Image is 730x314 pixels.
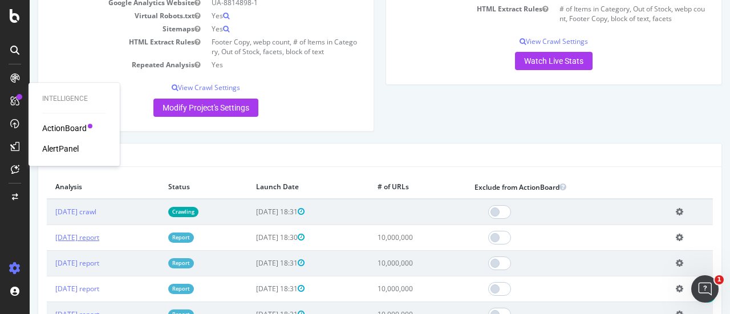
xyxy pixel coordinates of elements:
span: [DATE] 18:30 [226,233,275,242]
th: Launch Date [218,176,339,199]
span: 1 [715,275,724,284]
a: [DATE] report [26,258,70,268]
td: HTML Extract Rules [365,2,524,25]
td: 10,000,000 [339,250,436,276]
td: Footer Copy, webp count, # of Items in Category, Out of Stock, facets, block of text [176,35,335,58]
p: View Crawl Settings [17,83,335,92]
a: Report [139,258,164,268]
a: [DATE] report [26,284,70,293]
a: Watch Live Stats [485,52,563,70]
span: [DATE] 18:31 [226,258,275,268]
td: 10,000,000 [339,225,436,250]
td: Sitemaps [17,22,176,35]
td: Yes [176,22,335,35]
td: # of Items in Category, Out of Stock, webp count, Footer Copy, block of text, facets [524,2,683,25]
iframe: Intercom live chat [691,275,719,303]
a: Report [139,284,164,293]
td: 10,000,000 [339,276,436,301]
h4: Last 10 Crawls [17,149,683,161]
span: [DATE] 18:31 [226,284,275,293]
a: Report [139,233,164,242]
a: Crawling [139,207,169,217]
th: Exclude from ActionBoard [436,176,638,199]
th: Status [130,176,218,199]
td: Repeated Analysis [17,58,176,71]
th: # of URLs [339,176,436,199]
a: AlertPanel [42,143,79,154]
a: Modify Project's Settings [124,99,229,117]
th: Analysis [17,176,130,199]
a: [DATE] report [26,233,70,242]
p: View Crawl Settings [365,36,683,46]
a: [DATE] crawl [26,207,67,217]
td: Virtual Robots.txt [17,9,176,22]
div: Intelligence [42,94,106,104]
span: [DATE] 18:31 [226,207,275,217]
td: Yes [176,58,335,71]
a: ActionBoard [42,123,87,134]
td: HTML Extract Rules [17,35,176,58]
td: Yes [176,9,335,22]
